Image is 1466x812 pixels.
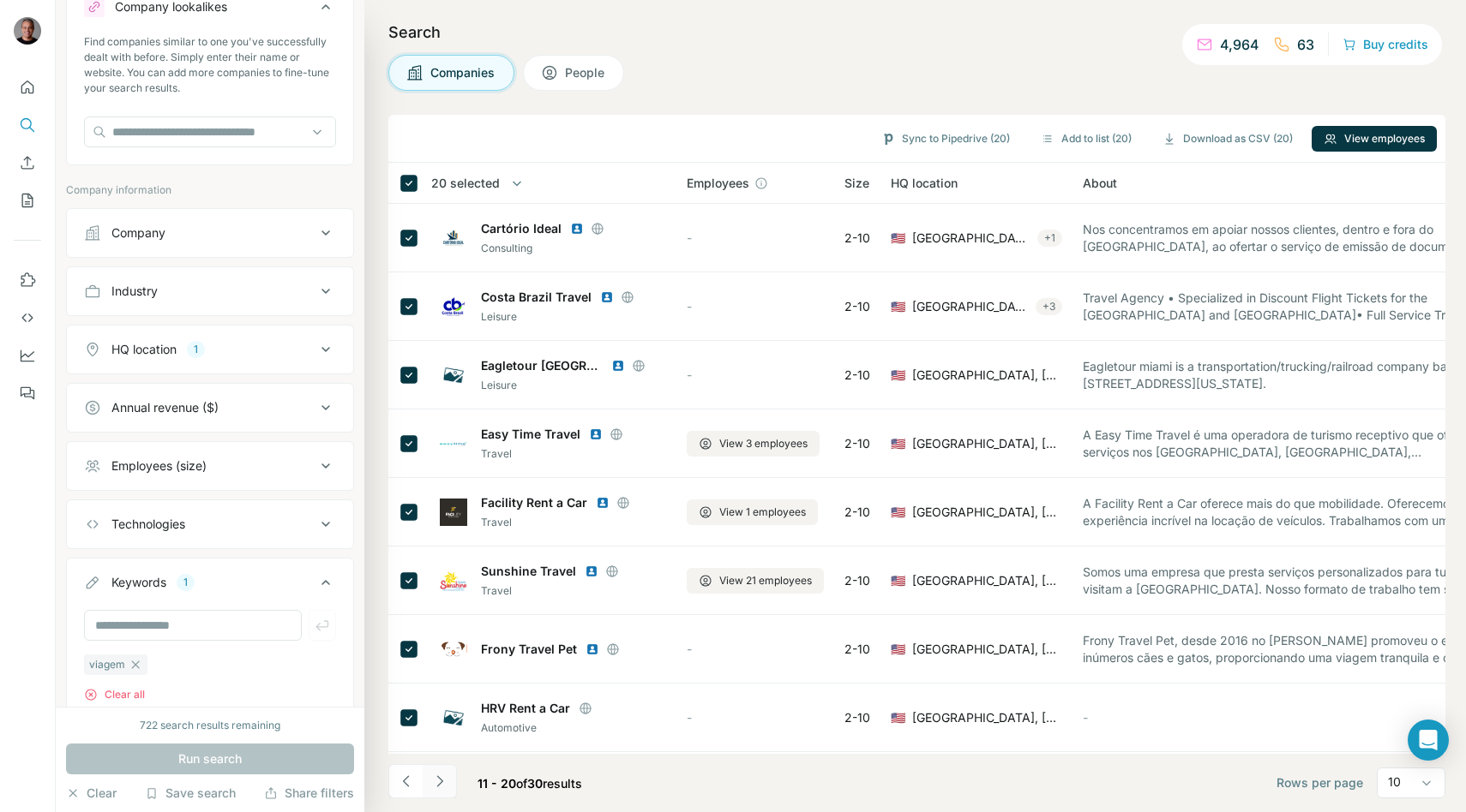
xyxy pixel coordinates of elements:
[891,504,905,521] span: 🇺🇸
[912,230,1030,247] span: [GEOGRAPHIC_DATA], [US_STATE]
[719,573,812,588] span: View 21 employees
[527,776,543,791] span: 30
[189,101,289,112] div: Keywords by Traffic
[891,367,905,384] span: 🇺🇸
[440,636,467,663] img: Logo of Frony Travel Pet
[84,34,336,96] div: Find companies similar to one you've successfully dealt with before. Simply enter their name or w...
[844,175,869,192] span: Size
[481,641,577,658] span: Frony Travel Pet
[440,430,467,457] img: Logo of Easy Time Travel
[687,431,820,457] button: View 3 employees
[67,504,353,545] button: Technologies
[1343,33,1428,57] button: Buy credits
[912,641,1062,658] span: [GEOGRAPHIC_DATA], [US_STATE]
[1277,774,1363,791] span: Rows per page
[89,657,125,672] span: viagem
[719,505,806,520] span: View 1 employees
[481,309,666,325] div: Leisure
[111,283,158,300] div: Industry
[65,101,153,112] div: Domain Overview
[440,224,467,252] img: Logo of Cartório Ideal
[912,572,1062,589] span: [GEOGRAPHIC_DATA], [US_STATE]
[481,583,666,599] div: Travel
[264,785,354,802] button: Share filters
[481,357,603,374] span: Eagletour [GEOGRAPHIC_DATA]
[600,290,614,304] img: LinkedIn logo
[14,72,41,103] button: Quick start
[1297,34,1314,55] p: 63
[586,642,599,656] img: LinkedIn logo
[1151,126,1305,152] button: Download as CSV (20)
[912,435,1062,452] span: [GEOGRAPHIC_DATA], [US_STATE]
[844,298,870,315] span: 2-10
[14,110,41,140] button: Search
[440,361,467,389] img: Logo of Eagletour miami
[171,99,184,113] img: tab_keywords_by_traffic_grey.svg
[46,99,60,113] img: tab_domain_overview_orange.svg
[67,445,353,487] button: Employees (size)
[67,329,353,370] button: HQ location1
[844,230,870,247] span: 2-10
[912,504,1062,521] span: [GEOGRAPHIC_DATA], [US_STATE]
[891,230,905,247] span: 🇺🇸
[66,182,354,198] p: Company information
[145,785,236,802] button: Save search
[388,764,423,798] button: Navigate to previous page
[844,709,870,726] span: 2-10
[1037,230,1062,246] div: + 1
[1388,773,1401,791] p: 10
[570,222,584,236] img: LinkedIn logo
[1312,126,1437,152] button: View employees
[687,710,692,725] span: -
[565,64,606,81] span: People
[111,516,185,533] div: Technologies
[481,563,576,580] span: Sunshine Travel
[912,709,1062,726] span: [GEOGRAPHIC_DATA], [US_STATE]
[1083,175,1117,192] span: About
[14,147,41,178] button: Enrich CSV
[719,436,808,451] span: View 3 employees
[440,567,467,594] img: Logo of Sunshine Travel
[478,776,582,791] span: results
[14,378,41,409] button: Feedback
[589,427,603,441] img: LinkedIn logo
[596,496,610,510] img: LinkedIn logo
[687,568,824,594] button: View 21 employees
[478,776,516,791] span: 11 - 20
[844,572,870,589] span: 2-10
[67,562,353,610] button: Keywords1
[27,27,41,41] img: logo_orange.svg
[891,709,905,726] span: 🇺🇸
[516,776,527,791] span: of
[481,289,592,306] span: Costa Brazil Travel
[111,457,207,475] div: Employees (size)
[111,341,177,358] div: HQ location
[481,241,666,256] div: Consulting
[844,504,870,521] span: 2-10
[891,641,905,658] span: 🇺🇸
[481,720,666,736] div: Automotive
[844,641,870,658] span: 2-10
[481,220,562,237] span: Cartório Ideal
[687,642,692,656] span: -
[14,17,41,45] img: Avatar
[14,265,41,296] button: Use Surfe on LinkedIn
[66,785,117,802] button: Clear
[687,299,692,313] span: -
[111,399,219,416] div: Annual revenue ($)
[891,435,905,452] span: 🇺🇸
[481,378,666,393] div: Leisure
[14,340,41,371] button: Dashboard
[67,387,353,428] button: Annual revenue ($)
[481,700,570,717] span: HRV Rent a Car
[111,574,166,591] div: Keywords
[423,764,457,798] button: Navigate to next page
[1408,719,1449,761] div: Open Intercom Messenger
[440,499,467,526] img: Logo of Facility Rent a Car
[687,499,818,525] button: View 1 employees
[48,27,84,41] div: v 4.0.25
[912,367,1062,384] span: [GEOGRAPHIC_DATA], [US_STATE]
[187,342,205,357] div: 1
[687,367,692,382] span: -
[440,704,467,731] img: Logo of HRV Rent a Car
